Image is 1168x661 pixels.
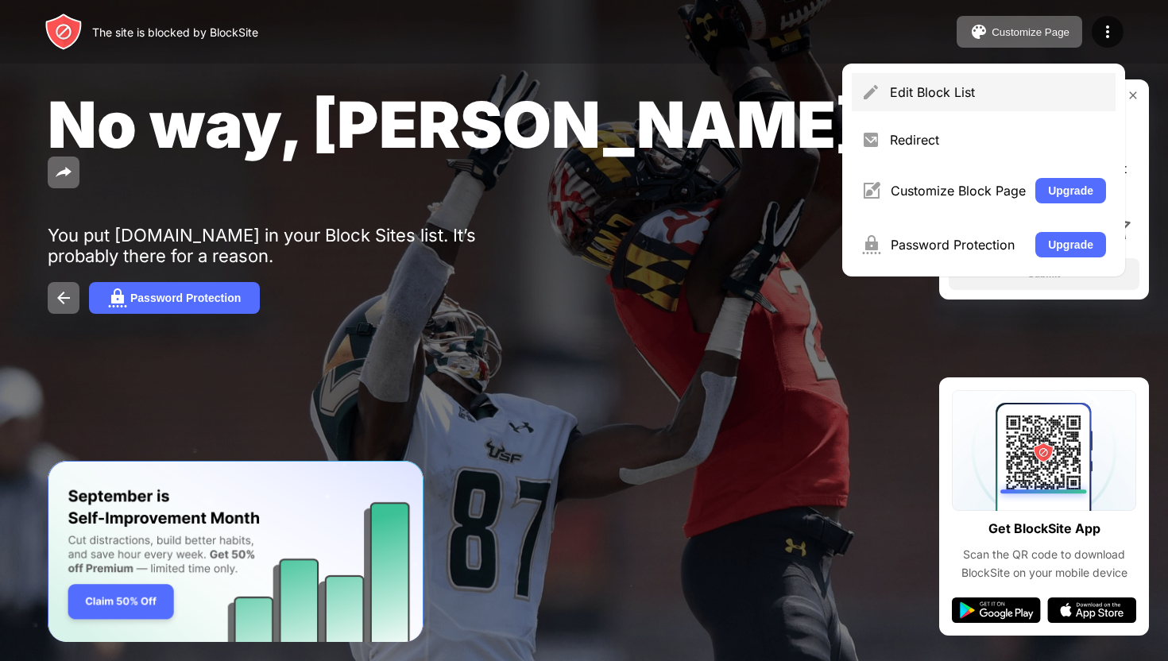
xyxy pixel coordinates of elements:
[861,235,881,254] img: menu-password.svg
[952,597,1041,623] img: google-play.svg
[890,132,1106,148] div: Redirect
[92,25,258,39] div: The site is blocked by BlockSite
[969,22,988,41] img: pallet.svg
[1098,22,1117,41] img: menu-icon.svg
[1047,597,1136,623] img: app-store.svg
[48,86,884,163] span: No way, [PERSON_NAME].
[891,183,1026,199] div: Customize Block Page
[952,546,1136,582] div: Scan the QR code to download BlockSite on your mobile device
[1035,178,1106,203] button: Upgrade
[861,130,880,149] img: menu-redirect.svg
[957,16,1082,48] button: Customize Page
[891,237,1026,253] div: Password Protection
[861,181,881,200] img: menu-customize.svg
[44,13,83,51] img: header-logo.svg
[1127,89,1139,102] img: rate-us-close.svg
[1035,232,1106,257] button: Upgrade
[952,390,1136,511] img: qrcode.svg
[48,461,423,643] iframe: Banner
[992,26,1069,38] div: Customize Page
[130,292,241,304] div: Password Protection
[861,83,880,102] img: menu-pencil.svg
[108,288,127,307] img: password.svg
[890,84,1106,100] div: Edit Block List
[89,282,260,314] button: Password Protection
[48,225,539,266] div: You put [DOMAIN_NAME] in your Block Sites list. It’s probably there for a reason.
[988,517,1100,540] div: Get BlockSite App
[54,288,73,307] img: back.svg
[54,163,73,182] img: share.svg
